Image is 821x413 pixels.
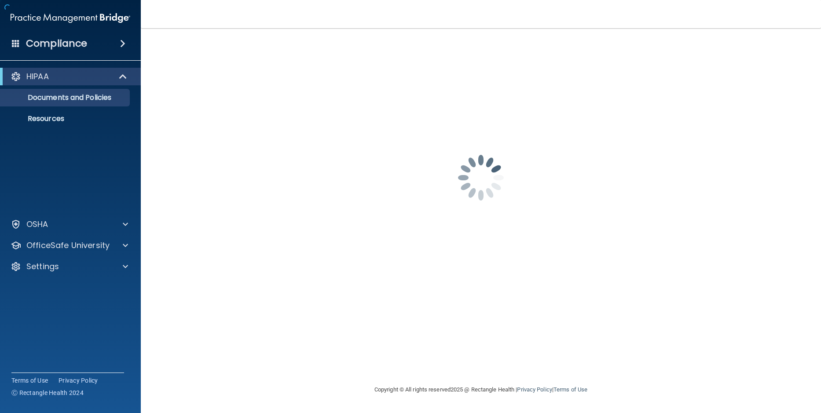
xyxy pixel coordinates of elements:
[11,9,130,27] img: PMB logo
[6,93,126,102] p: Documents and Policies
[11,240,128,251] a: OfficeSafe University
[437,134,525,222] img: spinner.e123f6fc.gif
[6,114,126,123] p: Resources
[320,376,641,404] div: Copyright © All rights reserved 2025 @ Rectangle Health | |
[11,388,84,397] span: Ⓒ Rectangle Health 2024
[517,386,552,393] a: Privacy Policy
[26,240,110,251] p: OfficeSafe University
[553,386,587,393] a: Terms of Use
[26,261,59,272] p: Settings
[26,37,87,50] h4: Compliance
[11,219,128,230] a: OSHA
[11,71,128,82] a: HIPAA
[11,376,48,385] a: Terms of Use
[59,376,98,385] a: Privacy Policy
[26,71,49,82] p: HIPAA
[26,219,48,230] p: OSHA
[11,261,128,272] a: Settings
